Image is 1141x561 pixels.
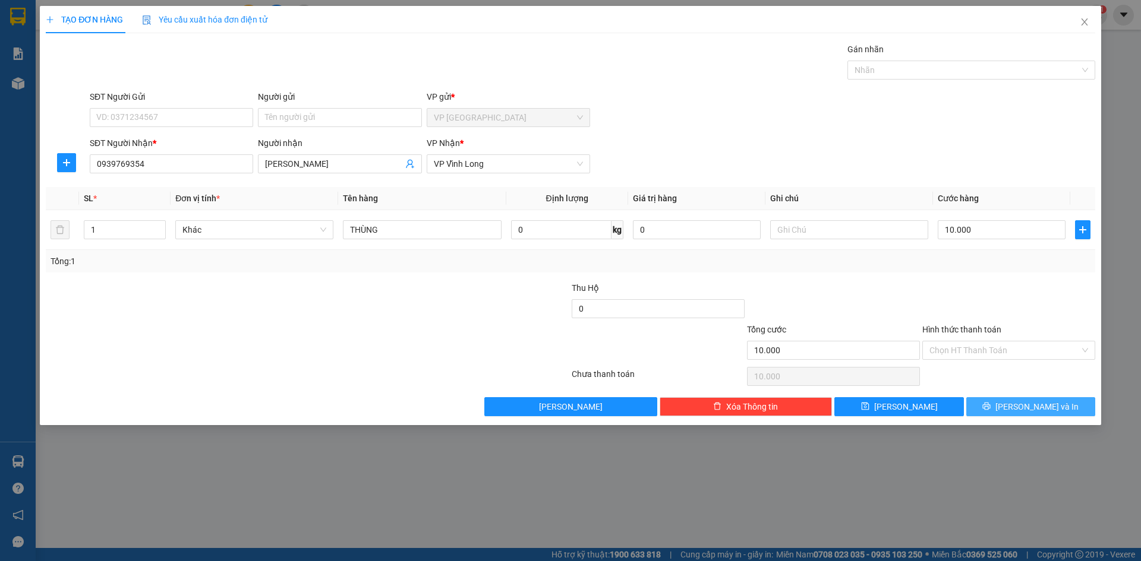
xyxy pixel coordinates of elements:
[546,194,588,203] span: Định lượng
[427,90,590,103] div: VP gửi
[1076,225,1090,234] span: plus
[58,158,75,167] span: plus
[51,255,440,268] div: Tổng: 1
[142,15,267,24] span: Yêu cầu xuất hóa đơn điện tử
[726,400,778,413] span: Xóa Thông tin
[1068,6,1101,39] button: Close
[747,325,786,334] span: Tổng cước
[1080,17,1089,27] span: close
[572,283,599,293] span: Thu Hộ
[484,397,657,416] button: [PERSON_NAME]
[84,194,93,203] span: SL
[770,220,928,239] input: Ghi Chú
[46,15,54,24] span: plus
[570,367,746,388] div: Chưa thanh toán
[847,45,884,54] label: Gán nhãn
[834,397,963,416] button: save[PERSON_NAME]
[1075,220,1090,239] button: plus
[874,400,938,413] span: [PERSON_NAME]
[434,155,583,173] span: VP Vĩnh Long
[90,137,253,150] div: SĐT Người Nhận
[612,220,623,239] span: kg
[90,90,253,103] div: SĐT Người Gửi
[258,90,421,103] div: Người gửi
[633,194,677,203] span: Giá trị hàng
[660,397,833,416] button: deleteXóa Thông tin
[966,397,1095,416] button: printer[PERSON_NAME] và In
[427,138,460,148] span: VP Nhận
[405,159,415,169] span: user-add
[343,194,378,203] span: Tên hàng
[175,194,220,203] span: Đơn vị tính
[713,402,721,411] span: delete
[982,402,991,411] span: printer
[434,109,583,126] span: VP Sài Gòn
[861,402,869,411] span: save
[142,15,152,25] img: icon
[995,400,1079,413] span: [PERSON_NAME] và In
[258,137,421,150] div: Người nhận
[57,153,76,172] button: plus
[182,221,326,239] span: Khác
[765,187,933,210] th: Ghi chú
[938,194,979,203] span: Cước hàng
[539,400,603,413] span: [PERSON_NAME]
[633,220,761,239] input: 0
[343,220,501,239] input: VD: Bàn, Ghế
[51,220,70,239] button: delete
[922,325,1001,334] label: Hình thức thanh toán
[46,15,123,24] span: TẠO ĐƠN HÀNG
